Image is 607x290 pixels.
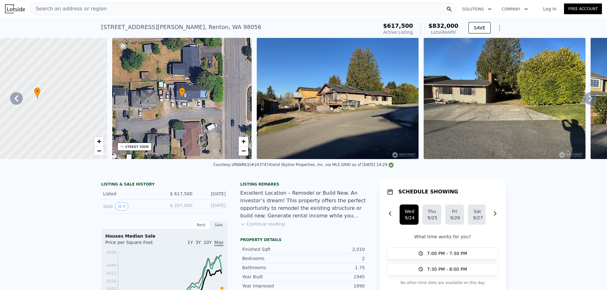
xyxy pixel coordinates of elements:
[240,189,367,220] div: Excellent Location – Remodel or Build New. An investor’s dream! This property offers the perfect ...
[424,38,586,159] img: Sale: 169771230 Parcel: 98057555
[240,237,367,242] div: Property details
[204,240,212,245] span: 10Y
[105,233,224,239] div: Houses Median Sale
[450,215,459,221] div: 9/26
[103,202,159,210] div: Sold
[242,264,303,271] div: Bathrooms
[303,255,365,262] div: 2
[239,146,248,156] a: Zoom out
[242,283,303,289] div: Year Improved
[195,240,201,245] span: 3Y
[405,215,414,221] div: 9/24
[107,279,116,283] tspan: $358
[387,234,498,240] p: What time works for you?
[101,23,261,32] div: [STREET_ADDRESS][PERSON_NAME] , Renton , WA 98056
[107,250,116,255] tspan: $558
[170,191,193,196] span: $ 617,500
[387,279,498,287] p: No other time slots are available on this day
[179,88,185,94] span: •
[303,274,365,280] div: 1945
[34,87,40,98] div: •
[427,215,436,221] div: 9/25
[210,221,228,229] div: Sale
[303,264,365,271] div: 1.75
[457,3,497,15] button: Solutions
[473,215,482,221] div: 9/27
[257,38,419,159] img: Sale: 169771230 Parcel: 98057555
[94,146,104,156] a: Zoom out
[107,271,116,275] tspan: $413
[31,5,107,13] span: Search an address or region
[428,22,458,29] span: $832,000
[450,208,459,215] div: Fri
[97,147,101,155] span: −
[125,145,149,149] div: STREET VIEW
[179,87,185,98] div: •
[497,3,533,15] button: Company
[105,239,164,249] div: Price per Square Foot
[383,22,413,29] span: $617,500
[34,88,40,94] span: •
[303,246,365,252] div: 2,010
[427,266,467,272] span: 7:30 PM - 8:00 PM
[5,4,25,13] img: Lotside
[97,137,101,145] span: +
[564,3,602,14] a: Free Account
[198,191,226,197] div: [DATE]
[214,240,224,246] span: Max
[387,263,498,275] button: 7:30 PM - 8:00 PM
[493,21,506,34] button: Show Options
[428,29,458,35] div: Lotside ARV
[242,274,303,280] div: Year Built
[468,204,487,225] button: Sat9/27
[398,188,458,196] h1: SCHEDULE SHOWING
[240,221,285,227] button: Continue reading
[383,30,413,35] span: Active Listing
[387,247,498,259] button: 7:00 PM - 7:30 PM
[242,147,246,155] span: −
[427,250,467,257] span: 7:00 PM - 7:30 PM
[198,202,226,210] div: [DATE]
[445,204,464,225] button: Fri9/26
[303,283,365,289] div: 1990
[242,137,246,145] span: +
[240,182,367,187] div: Listing remarks
[103,191,159,197] div: Listed
[422,204,441,225] button: Thu9/25
[187,240,193,245] span: 1Y
[94,137,104,146] a: Zoom in
[239,137,248,146] a: Zoom in
[242,246,303,252] div: Finished Sqft
[213,163,394,167] div: Courtesy of NWMLS (#2437474) and Skyline Properties, Inc. via MLS GRID as of [DATE] 14:29
[400,204,419,225] button: Wed9/24
[107,263,116,268] tspan: $468
[242,255,303,262] div: Bedrooms
[389,163,394,168] img: NWMLS Logo
[101,182,228,188] div: LISTING & SALE HISTORY
[192,221,210,229] div: Rent
[170,203,193,208] span: $ 207,000
[536,6,564,12] a: Log In
[427,208,436,215] div: Thu
[473,208,482,215] div: Sat
[469,22,491,33] button: SAVE
[115,202,128,210] button: View historical data
[405,208,414,215] div: Wed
